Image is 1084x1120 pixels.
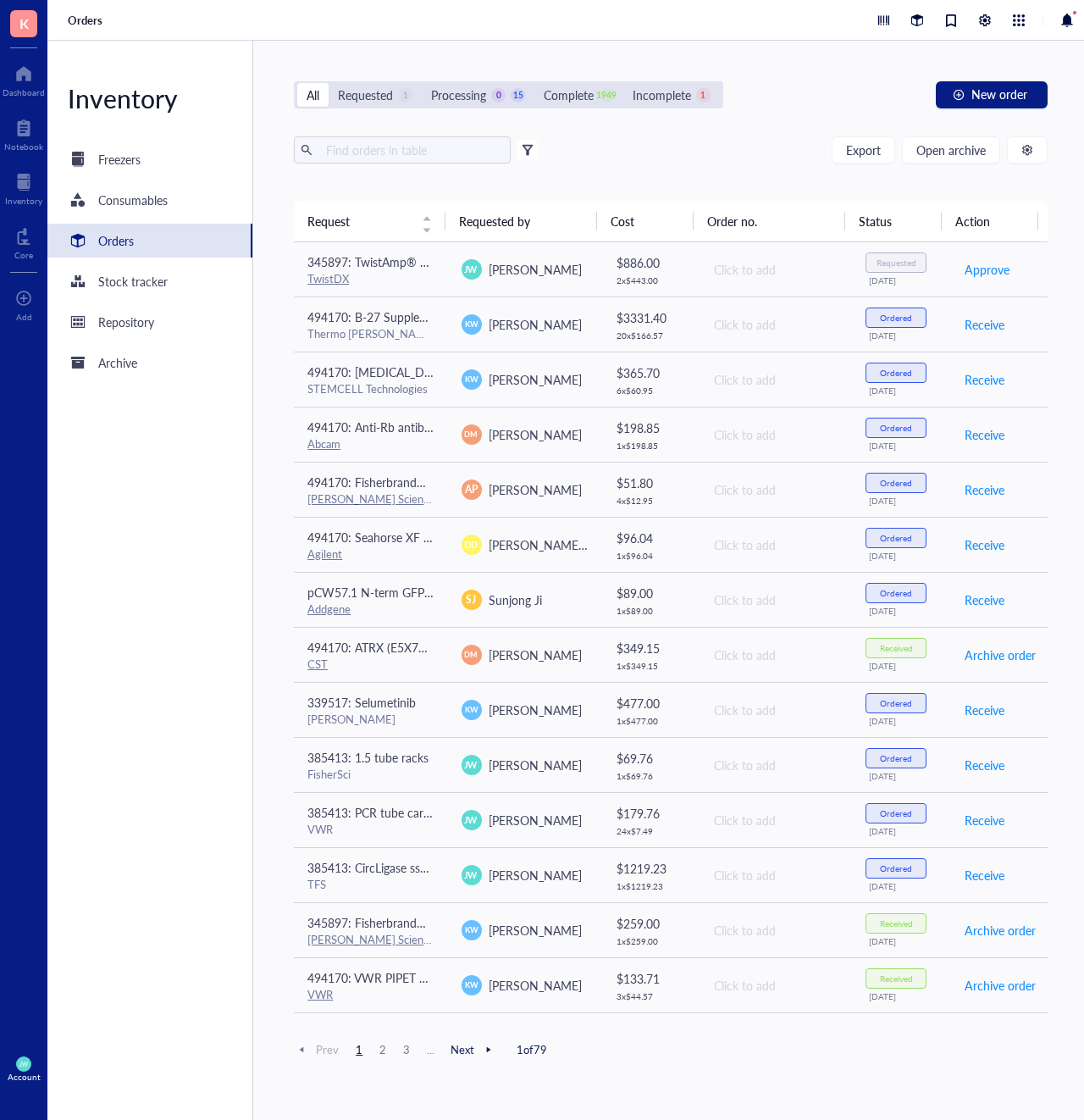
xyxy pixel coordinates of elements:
span: Receive [965,370,1004,389]
div: Requested [338,86,393,104]
th: Cost [597,201,694,241]
div: $ 259.00 [617,914,685,933]
div: Account [8,1072,41,1082]
td: Click to add [699,792,852,847]
span: Approve [965,260,1009,279]
a: Addgene [307,601,351,617]
button: Receive [964,751,1005,779]
div: Received [880,973,913,984]
div: Archive [98,353,137,372]
span: 1 [349,1042,369,1057]
div: 1 x $ 198.85 [617,441,685,451]
button: Receive [964,366,1005,393]
div: $ 51.80 [617,474,685,492]
span: [PERSON_NAME] [489,481,582,498]
a: Dashboard [3,60,45,97]
span: ... [420,1042,440,1057]
span: Request [307,212,412,230]
div: Click to add [714,315,838,334]
span: JW [19,1061,27,1067]
div: [DATE] [869,716,936,726]
button: Receive [964,696,1005,724]
button: Receive [964,311,1005,338]
span: 494170: Fisherbrand™ Low-Retention Microcentrifuge Tubes [307,474,627,491]
span: Archive order [965,976,1036,995]
div: segmented control [294,81,722,108]
button: Export [832,136,895,164]
a: [PERSON_NAME] Scientific [307,491,442,507]
span: JW [464,263,478,276]
a: Stock tracker [47,264,252,298]
button: Archive order [964,917,1037,944]
span: [PERSON_NAME] [489,701,582,718]
a: Abcam [307,435,340,452]
span: [PERSON_NAME] [489,371,582,388]
th: Status [845,201,942,241]
div: Ordered [880,423,912,433]
span: [PERSON_NAME] [489,646,582,663]
span: 494170: [MEDICAL_DATA] Solution, 0.2%, Liquid [307,363,563,380]
span: Receive [965,425,1004,444]
span: JW [464,758,478,772]
a: Agilent [307,546,342,562]
button: Receive [964,807,1005,834]
a: TwistDX [307,270,349,286]
a: Repository [47,305,252,339]
div: Ordered [880,808,912,818]
div: [DATE] [869,826,936,836]
a: Inventory [5,169,42,206]
a: Orders [47,224,252,258]
div: Orders [98,231,134,250]
a: Archive [47,346,252,380]
div: 24 x $ 7.49 [617,826,685,836]
div: $ 133.71 [617,969,685,988]
td: Click to add [699,847,852,902]
div: 1 [398,88,412,103]
div: Click to add [714,866,838,884]
span: 3 [396,1042,417,1057]
div: 1 x $ 69.76 [617,771,685,781]
div: Thermo [PERSON_NAME] Scientific [307,326,434,341]
div: 2 x $ 443.00 [617,275,685,286]
td: Click to add [699,627,852,682]
div: $ 1219.23 [617,859,685,878]
div: [DATE] [869,275,936,286]
div: [PERSON_NAME] [307,712,434,727]
span: KW [464,374,478,385]
div: Click to add [714,425,838,444]
span: Next [451,1042,496,1057]
div: FisherSci [307,767,434,782]
div: 1 x $ 477.00 [617,716,685,726]
div: VWR [307,822,434,837]
span: 2 [373,1042,393,1057]
div: 1949 [600,88,614,103]
div: Ordered [880,313,912,323]
span: KW [464,924,478,936]
th: Order no. [694,201,845,241]
span: 345897: TwistAmp® Basic [307,253,447,270]
span: [PERSON_NAME] [489,867,582,884]
div: Click to add [714,701,838,719]
div: Click to add [714,590,838,609]
span: 385413: CircLigase ssDNA Ligase, 5000 U [307,859,526,876]
button: Receive [964,421,1005,448]
div: Add [16,312,32,322]
span: 1 of 79 [517,1042,547,1057]
span: Receive [965,590,1004,609]
span: 494170: B-27 Supplement Minus Vitamin A 50X [307,308,560,325]
div: Freezers [98,150,141,169]
div: Stock tracker [98,272,168,291]
div: Click to add [714,646,838,664]
div: 1 x $ 89.00 [617,606,685,616]
td: Click to add [699,517,852,572]
div: 6 x $ 60.95 [617,385,685,396]
div: Complete [544,86,594,104]
span: DM [465,429,478,441]
span: Prev [294,1042,339,1057]
span: Export [846,143,881,157]
span: Archive order [965,646,1036,664]
div: [DATE] [869,441,936,451]
span: [PERSON_NAME] [489,757,582,773]
a: CST [307,656,328,672]
a: [PERSON_NAME] Scientific [307,931,442,947]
